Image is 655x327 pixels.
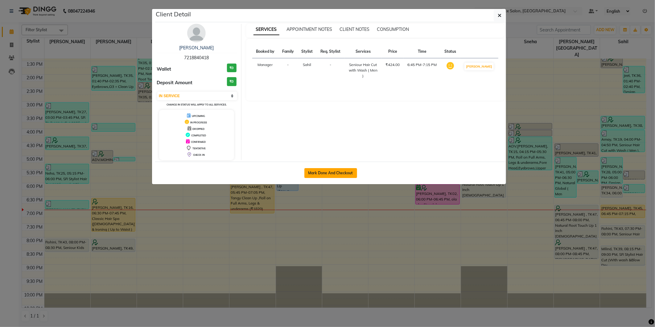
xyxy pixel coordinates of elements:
div: ₹424.00 [385,62,400,68]
button: Mark Done And Checkout [304,168,357,178]
span: COMPLETED [191,134,206,137]
span: IN PROGRESS [190,121,207,124]
th: Stylist [298,45,317,58]
td: 6:45 PM-7:15 PM [404,58,441,83]
span: Deposit Amount [157,79,192,86]
h3: ₹0 [227,64,237,72]
th: Req. Stylist [317,45,344,58]
span: UPCOMING [192,114,205,118]
span: 7218840418 [184,55,209,60]
span: SERVICES [253,24,279,35]
td: - [317,58,344,83]
th: Time [404,45,441,58]
th: Services [344,45,382,58]
th: Status [441,45,460,58]
button: [PERSON_NAME] [464,63,494,70]
span: APPOINTMENT NOTES [287,27,332,32]
th: Family [278,45,298,58]
h5: Client Detail [156,10,191,19]
span: DROPPED [192,127,204,130]
img: avatar [187,24,206,42]
td: - [278,58,298,83]
small: Change in status will apply to all services. [167,103,227,106]
h3: ₹0 [227,77,237,86]
span: Wallet [157,66,171,73]
span: CHECK-IN [193,153,205,156]
span: CONFIRMED [191,140,206,143]
span: CONSUMPTION [377,27,409,32]
span: Sahil [303,62,311,67]
th: Booked by [252,45,278,58]
span: CLIENT NOTES [340,27,370,32]
td: Manager [252,58,278,83]
th: Price [382,45,404,58]
span: TENTATIVE [192,147,206,150]
a: [PERSON_NAME] [179,45,214,51]
div: Seniour Hair Cut with Wash ( Men ) [348,62,378,79]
